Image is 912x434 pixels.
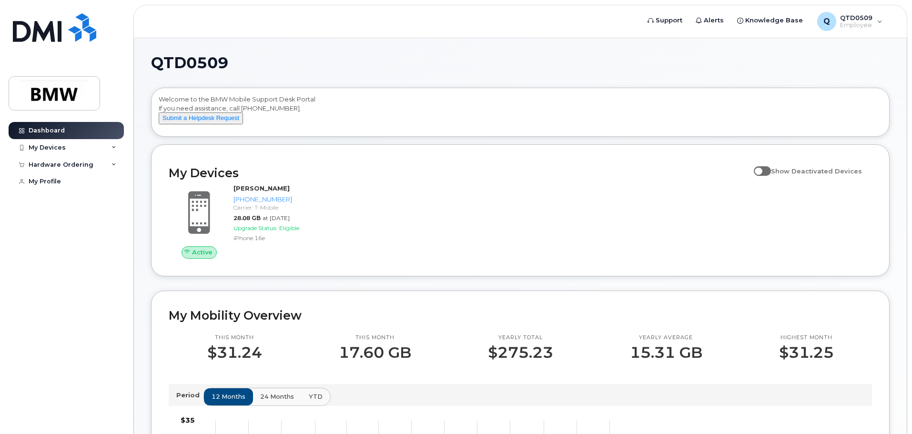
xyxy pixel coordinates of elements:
p: Highest month [779,334,834,342]
span: 28.08 GB [233,214,261,222]
span: 24 months [260,392,294,401]
p: Yearly total [488,334,553,342]
button: Submit a Helpdesk Request [159,112,243,124]
div: Carrier: T-Mobile [233,203,332,212]
p: Yearly average [630,334,702,342]
a: Submit a Helpdesk Request [159,114,243,121]
strong: [PERSON_NAME] [233,184,290,192]
p: This month [207,334,262,342]
h2: My Devices [169,166,749,180]
div: [PHONE_NUMBER] [233,195,332,204]
div: Welcome to the BMW Mobile Support Desk Portal If you need assistance, call [PHONE_NUMBER]. [159,95,882,133]
span: Upgrade Status: [233,224,277,232]
p: Period [176,391,203,400]
p: This month [339,334,411,342]
p: 17.60 GB [339,344,411,361]
p: $31.25 [779,344,834,361]
p: $31.24 [207,344,262,361]
span: QTD0509 [151,56,228,70]
span: Active [192,248,213,257]
iframe: Messenger Launcher [871,393,905,427]
tspan: $35 [181,416,195,424]
a: Active[PERSON_NAME][PHONE_NUMBER]Carrier: T-Mobile28.08 GBat [DATE]Upgrade Status:EligibleiPhone 16e [169,184,336,258]
span: Eligible [279,224,299,232]
p: 15.31 GB [630,344,702,361]
span: Show Deactivated Devices [771,167,862,175]
p: $275.23 [488,344,553,361]
span: YTD [309,392,323,401]
div: iPhone 16e [233,234,332,242]
span: at [DATE] [263,214,290,222]
h2: My Mobility Overview [169,308,872,323]
input: Show Deactivated Devices [754,162,761,170]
